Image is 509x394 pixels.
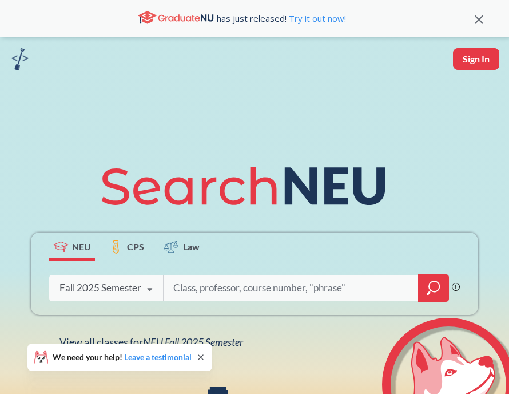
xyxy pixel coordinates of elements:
span: Law [183,240,200,253]
img: sandbox logo [11,48,29,70]
span: NEU Fall 2025 Semester [143,336,243,348]
span: NEU [72,240,91,253]
div: Fall 2025 Semester [59,282,141,294]
span: has just released! [217,12,346,25]
button: Sign In [453,48,499,70]
span: View all classes for [59,336,243,348]
svg: magnifying glass [427,280,440,296]
span: CPS [127,240,144,253]
a: Leave a testimonial [124,352,192,362]
div: magnifying glass [418,274,449,302]
a: Try it out now! [287,13,346,24]
span: We need your help! [53,353,192,361]
input: Class, professor, course number, "phrase" [172,276,410,300]
a: sandbox logo [11,48,29,74]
